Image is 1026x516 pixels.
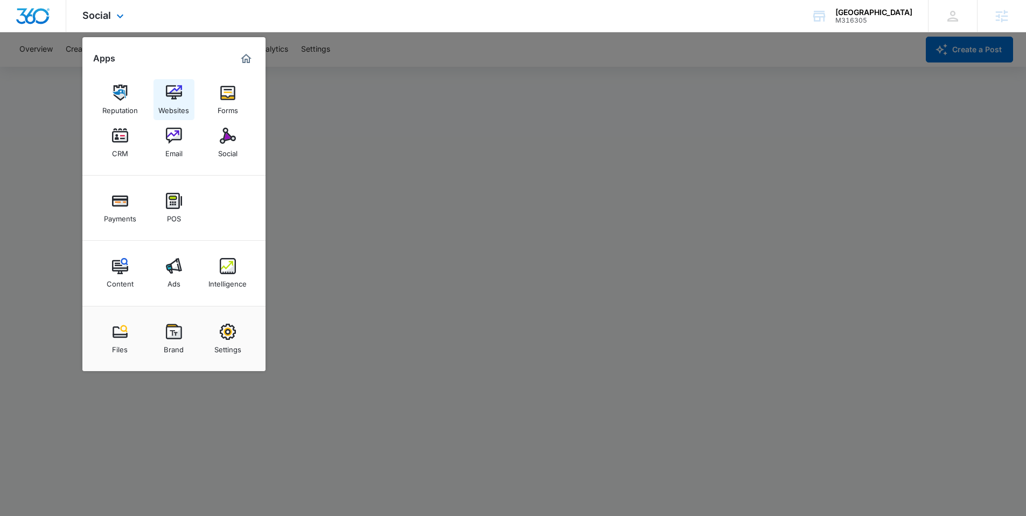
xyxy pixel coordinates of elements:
[214,340,241,354] div: Settings
[158,101,189,115] div: Websites
[112,340,128,354] div: Files
[218,144,238,158] div: Social
[100,122,141,163] a: CRM
[93,53,115,64] h2: Apps
[153,122,194,163] a: Email
[167,209,181,223] div: POS
[835,17,912,24] div: account id
[100,253,141,294] a: Content
[107,62,116,71] img: tab_keywords_by_traffic_grey.svg
[17,28,26,37] img: website_grey.svg
[208,274,247,288] div: Intelligence
[153,79,194,120] a: Websites
[153,318,194,359] a: Brand
[119,64,182,71] div: Keywords by Traffic
[100,79,141,120] a: Reputation
[153,253,194,294] a: Ads
[207,122,248,163] a: Social
[102,101,138,115] div: Reputation
[153,187,194,228] a: POS
[17,17,26,26] img: logo_orange.svg
[238,50,255,67] a: Marketing 360® Dashboard
[835,8,912,17] div: account name
[100,318,141,359] a: Files
[112,144,128,158] div: CRM
[207,318,248,359] a: Settings
[41,64,96,71] div: Domain Overview
[104,209,136,223] div: Payments
[107,274,134,288] div: Content
[207,79,248,120] a: Forms
[82,10,111,21] span: Social
[29,62,38,71] img: tab_domain_overview_orange.svg
[100,187,141,228] a: Payments
[167,274,180,288] div: Ads
[218,101,238,115] div: Forms
[207,253,248,294] a: Intelligence
[164,340,184,354] div: Brand
[30,17,53,26] div: v 4.0.25
[28,28,118,37] div: Domain: [DOMAIN_NAME]
[165,144,183,158] div: Email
